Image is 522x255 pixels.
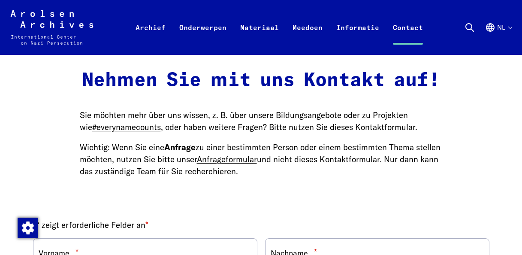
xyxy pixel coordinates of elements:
font: Nl [497,24,505,31]
a: Informatie [329,21,386,55]
strong: Anfrage [164,142,196,152]
p: Sie möchten mehr über uns wissen, z. B. über unsere Bildungsangebote oder zu Projekten wie , oder... [80,109,443,133]
font: „ “ zeigt erforderliche Felder an [33,220,145,230]
a: Materiaal [233,21,286,55]
a: Contact [386,21,430,55]
a: Anfrageformular [197,154,257,164]
a: #everynamecounts [92,122,161,132]
h2: Nehmen Sie mit uns Kontakt auf! [80,69,443,92]
a: Onderwerpen [172,21,233,55]
a: Meedoen [286,21,329,55]
button: Duits, Taalkeuze [485,22,512,53]
p: Wichtig: Wenn Sie eine zu einer bestimmten Person oder einem bestimmten Thema stellen möchten, nu... [80,141,443,177]
img: Toestemming wijzigen [18,218,38,238]
nav: Primair [129,10,430,45]
a: Archief [129,21,172,55]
